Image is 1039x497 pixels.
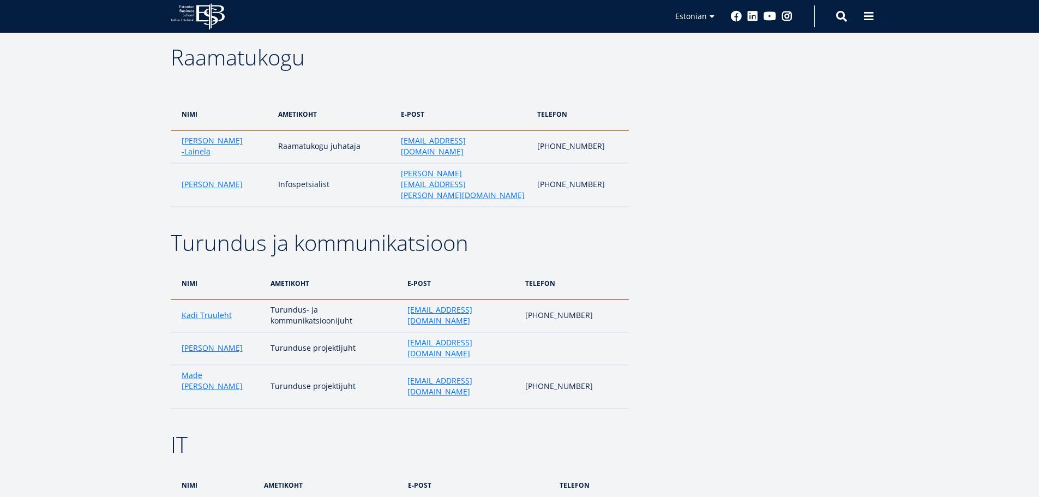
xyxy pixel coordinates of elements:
[782,11,792,22] a: Instagram
[182,135,243,146] a: [PERSON_NAME]
[747,11,758,22] a: Linkedin
[265,365,402,409] td: Turunduse projektijuht
[401,168,526,201] a: [PERSON_NAME][EMAIL_ADDRESS][PERSON_NAME][DOMAIN_NAME]
[731,11,742,22] a: Facebook
[182,370,260,392] a: Made [PERSON_NAME]
[265,300,402,332] td: Turundus- ja kommunikatsioonijuht
[171,267,265,300] th: nimi
[401,135,526,157] a: [EMAIL_ADDRESS][DOMAIN_NAME]
[273,98,395,130] th: ametikoht
[520,267,628,300] th: telefon
[273,163,395,207] td: Infospetsialist
[265,332,402,365] td: Turunduse projektijuht
[407,304,514,326] a: [EMAIL_ADDRESS][DOMAIN_NAME]
[407,375,514,397] a: [EMAIL_ADDRESS][DOMAIN_NAME]
[532,163,629,207] td: [PHONE_NUMBER]
[182,343,243,354] a: [PERSON_NAME]
[171,229,629,256] h2: Turundus ja kommunikatsioon
[764,11,776,22] a: Youtube
[182,310,232,321] a: Kadi Truuleht
[265,267,402,300] th: ametikoht
[402,267,520,300] th: e-post
[532,98,629,130] th: telefon
[520,365,628,409] td: [PHONE_NUMBER]
[273,130,395,163] td: Raamatukogu juhataja
[171,44,629,71] h2: Raamatukogu
[171,98,273,130] th: nimi
[395,98,532,130] th: e-post
[532,130,629,163] td: [PHONE_NUMBER]
[407,337,514,359] a: [EMAIL_ADDRESS][DOMAIN_NAME]
[520,300,628,332] td: [PHONE_NUMBER]
[171,431,629,458] h2: IT
[182,179,243,190] a: [PERSON_NAME]
[182,146,211,157] a: -Lainela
